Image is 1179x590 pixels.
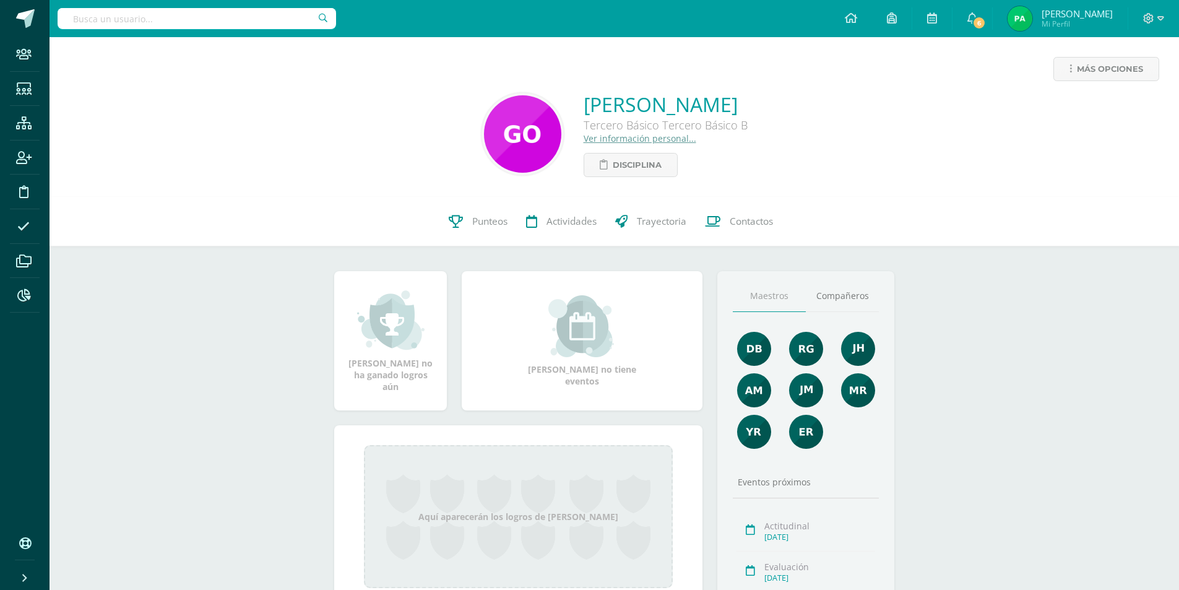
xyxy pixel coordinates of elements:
img: achievement_small.png [357,289,425,351]
img: c8ce501b50aba4663d5e9c1ec6345694.png [789,332,823,366]
span: Contactos [730,215,773,228]
img: ea606af391f2c2e5188f5482682bdea3.png [1008,6,1032,31]
img: de7dd2f323d4d3ceecd6bfa9930379e0.png [841,373,875,407]
img: 3dbe72ed89aa2680497b9915784f2ba9.png [841,332,875,366]
a: Trayectoria [606,197,696,246]
a: Disciplina [584,153,678,177]
span: Punteos [472,215,507,228]
div: [DATE] [764,573,875,583]
div: [DATE] [764,532,875,542]
a: Actividades [517,197,606,246]
img: a8d6c63c82814f34eb5d371db32433ce.png [737,415,771,449]
span: Disciplina [613,154,662,176]
span: Mi Perfil [1042,19,1113,29]
span: Actividades [546,215,597,228]
a: Ver información personal... [584,132,696,144]
div: Evaluación [764,561,875,573]
span: [PERSON_NAME] [1042,7,1113,20]
a: Contactos [696,197,782,246]
img: 92e8b7530cfa383477e969a429d96048.png [737,332,771,366]
span: 6 [972,16,986,30]
img: d63573055912b670afbd603c8ed2a4ef.png [789,373,823,407]
span: Trayectoria [637,215,686,228]
img: event_small.png [548,295,616,357]
div: Actitudinal [764,520,875,532]
img: 6ee8f939e44d4507d8a11da0a8fde545.png [789,415,823,449]
a: [PERSON_NAME] [584,91,748,118]
a: Punteos [439,197,517,246]
span: Más opciones [1077,58,1143,80]
input: Busca un usuario... [58,8,336,29]
img: c7689edb062625582e0960db6bb71f77.png [484,95,561,173]
a: Compañeros [806,280,879,312]
div: Eventos próximos [733,476,879,488]
div: [PERSON_NAME] no tiene eventos [520,295,644,387]
a: Maestros [733,280,806,312]
div: Aquí aparecerán los logros de [PERSON_NAME] [364,445,673,588]
img: b7c5ef9c2366ee6e8e33a2b1ce8f818e.png [737,373,771,407]
a: Más opciones [1053,57,1159,81]
div: Tercero Básico Tercero Básico B [584,118,748,132]
div: [PERSON_NAME] no ha ganado logros aún [347,289,434,393]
